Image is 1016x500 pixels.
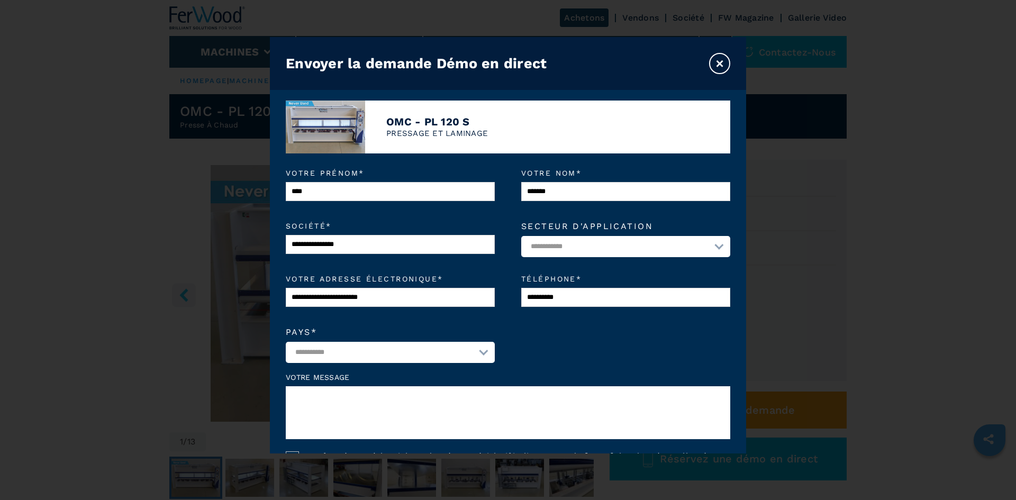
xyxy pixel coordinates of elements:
input: Société* [286,235,495,254]
em: Votre nom [521,169,730,177]
input: Téléphone* [521,288,730,307]
input: Votre nom* [521,182,730,201]
label: Secteur d'application [521,222,730,231]
em: Société [286,222,495,230]
em: Téléphone [521,275,730,283]
button: × [709,53,730,74]
h3: Envoyer la demande Démo en direct [286,55,547,72]
em: Votre adresse électronique [286,275,495,283]
input: Votre prénom* [286,182,495,201]
p: PRESSAGE ET LAMINAGE [386,128,488,139]
h4: OMC - PL 120 S [386,115,488,128]
em: Votre prénom [286,169,495,177]
label: Votre Message [286,374,730,381]
img: image [286,101,365,153]
label: Pays [286,328,495,337]
input: Votre adresse électronique* [286,288,495,307]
